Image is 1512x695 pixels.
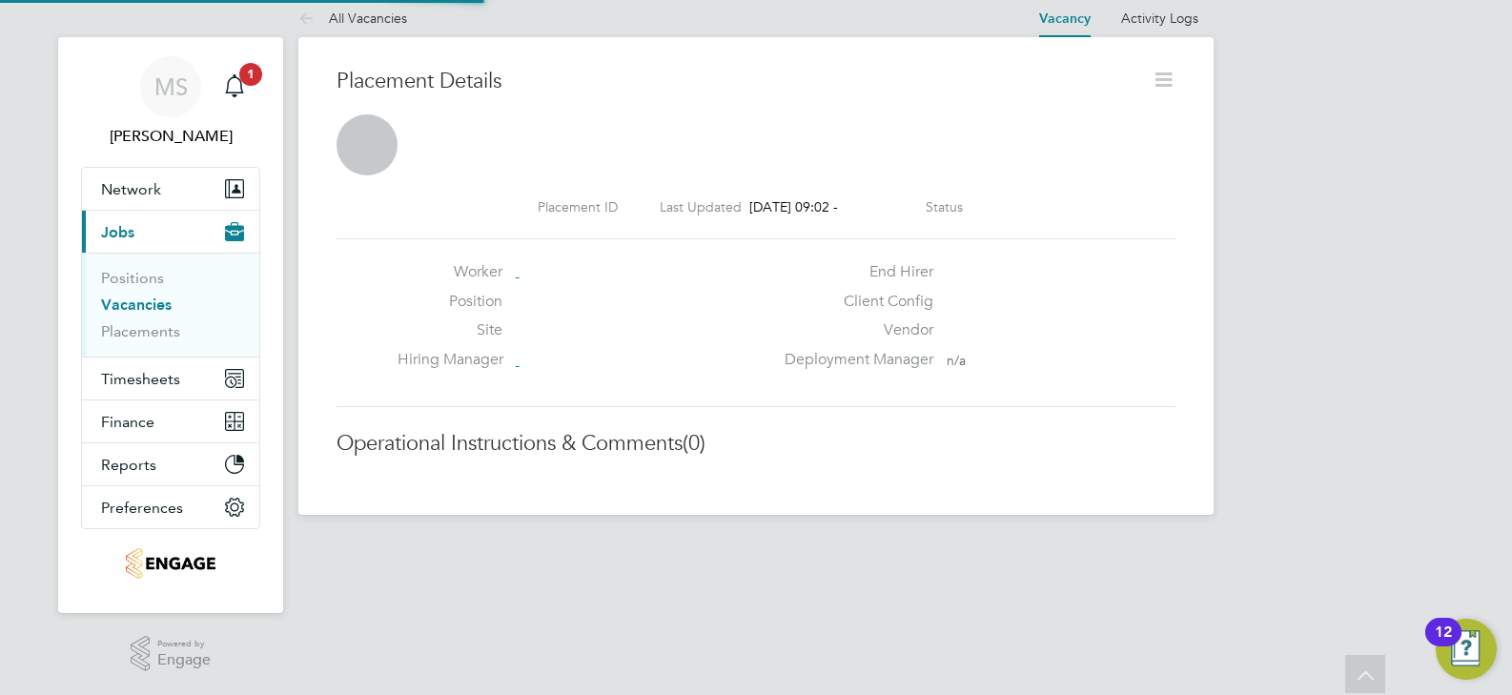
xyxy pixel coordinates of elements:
[101,370,180,388] span: Timesheets
[947,352,966,369] span: n/a
[298,10,407,27] a: All Vacancies
[337,68,1137,95] h3: Placement Details
[683,430,705,456] span: (0)
[81,548,260,579] a: Go to home page
[1436,619,1497,680] button: Open Resource Center, 12 new notifications
[82,486,259,528] button: Preferences
[398,262,502,282] label: Worker
[773,292,933,312] label: Client Config
[337,430,1175,458] h3: Operational Instructions & Comments
[398,320,502,340] label: Site
[101,322,180,340] a: Placements
[101,456,156,474] span: Reports
[660,198,742,215] label: Last Updated
[81,56,260,148] a: MS[PERSON_NAME]
[926,198,963,215] label: Status
[398,350,502,370] label: Hiring Manager
[101,499,183,517] span: Preferences
[58,37,283,613] nav: Main navigation
[1121,10,1198,27] a: Activity Logs
[82,400,259,442] button: Finance
[157,652,211,668] span: Engage
[157,636,211,652] span: Powered by
[101,296,172,314] a: Vacancies
[398,292,502,312] label: Position
[101,269,164,287] a: Positions
[773,262,933,282] label: End Hirer
[81,125,260,148] span: Monty Symons
[773,350,933,370] label: Deployment Manager
[215,56,254,117] a: 1
[749,198,838,215] span: [DATE] 09:02 -
[154,74,188,99] span: MS
[82,253,259,357] div: Jobs
[101,223,134,241] span: Jobs
[126,548,215,579] img: jambo-logo-retina.png
[538,198,618,215] label: Placement ID
[82,211,259,253] button: Jobs
[1039,10,1091,27] a: Vacancy
[82,443,259,485] button: Reports
[82,358,259,399] button: Timesheets
[82,168,259,210] button: Network
[773,320,933,340] label: Vendor
[101,180,161,198] span: Network
[131,636,212,672] a: Powered byEngage
[101,413,154,431] span: Finance
[1435,632,1452,657] div: 12
[239,63,262,86] span: 1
